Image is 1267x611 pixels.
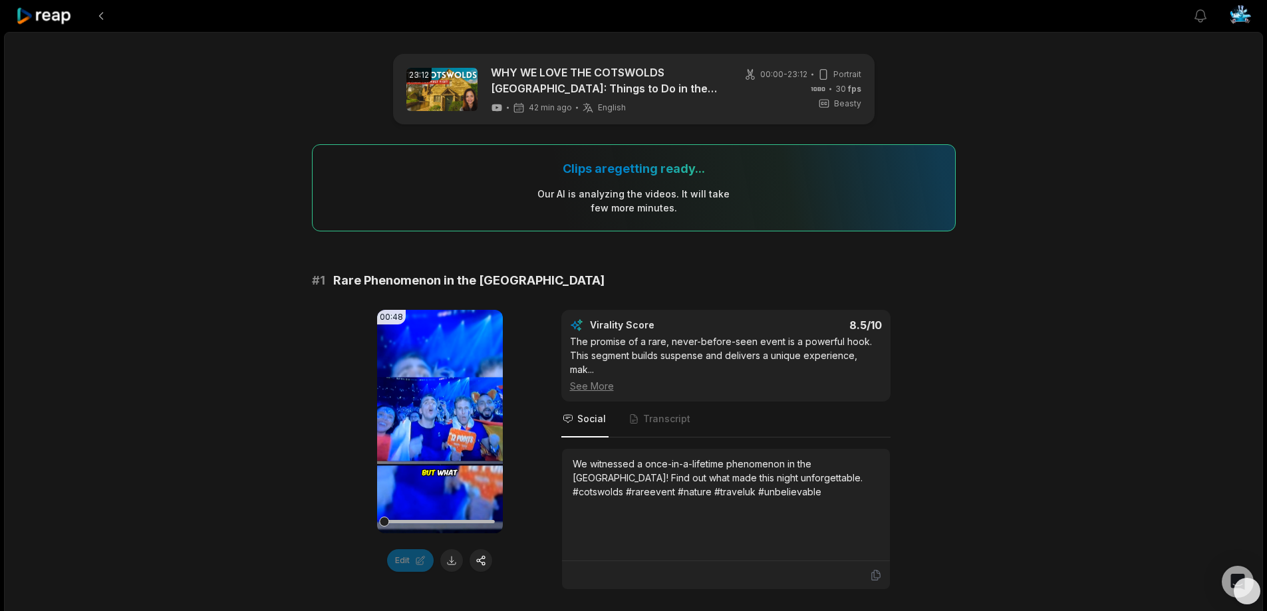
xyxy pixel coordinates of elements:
[387,549,434,572] button: Edit
[570,334,882,393] div: The promise of a rare, never-before-seen event is a powerful hook. This segment builds suspense a...
[573,457,879,499] div: We witnessed a once-in-a-lifetime phenomenon in the [GEOGRAPHIC_DATA]! Find out what made this ni...
[537,187,730,215] div: Our AI is analyzing the video s . It will take few more minutes.
[760,68,807,80] span: 00:00 - 23:12
[1222,566,1254,598] div: Open Intercom Messenger
[577,412,606,426] span: Social
[312,271,325,290] span: # 1
[529,102,572,113] span: 42 min ago
[561,402,891,437] nav: Tabs
[598,102,626,113] span: English
[590,318,733,332] div: Virality Score
[739,318,882,332] div: 8.5 /10
[377,310,503,533] video: Your browser does not support mp4 format.
[643,412,690,426] span: Transcript
[570,379,882,393] div: See More
[333,271,605,290] span: Rare Phenomenon in the [GEOGRAPHIC_DATA]
[834,98,861,110] span: Beasty
[833,68,861,80] span: Portrait
[491,64,720,96] a: WHY WE LOVE THE COTSWOLDS [GEOGRAPHIC_DATA]: Things to Do in the Best Cotswolds Villages! 4K
[848,84,861,94] span: fps
[835,83,861,95] span: 30
[563,161,705,176] div: Clips are getting ready...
